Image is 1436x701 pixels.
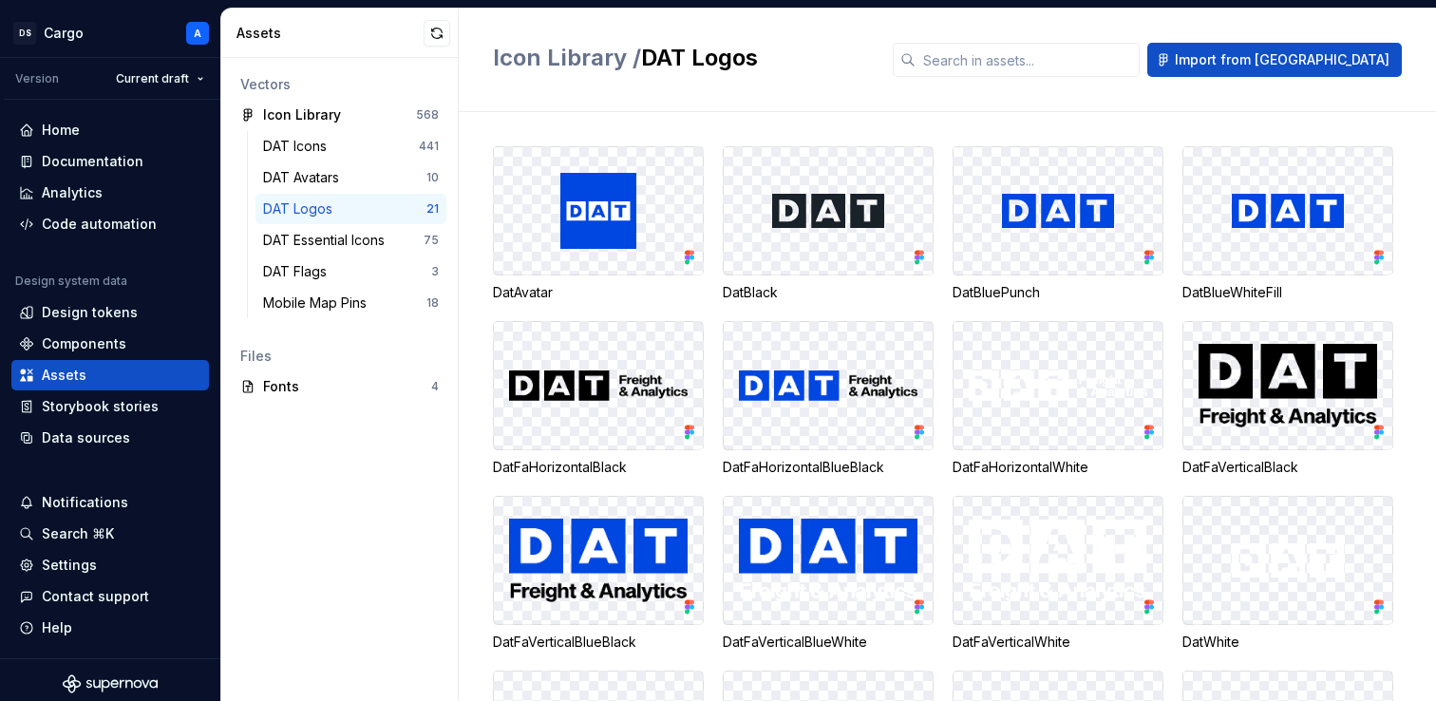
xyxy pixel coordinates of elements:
[493,44,641,71] span: Icon Library /
[42,183,103,202] div: Analytics
[15,71,59,86] div: Version
[42,397,159,416] div: Storybook stories
[424,233,439,248] div: 75
[953,633,1163,652] div: DatFaVerticalWhite
[953,283,1163,302] div: DatBluePunch
[426,170,439,185] div: 10
[431,264,439,279] div: 3
[11,329,209,359] a: Components
[255,162,446,193] a: DAT Avatars10
[4,12,217,53] button: DSCargoA
[11,550,209,580] a: Settings
[116,71,189,86] span: Current draft
[11,297,209,328] a: Design tokens
[11,360,209,390] a: Assets
[263,262,334,281] div: DAT Flags
[240,75,439,94] div: Vectors
[11,178,209,208] a: Analytics
[723,633,934,652] div: DatFaVerticalBlueWhite
[263,168,347,187] div: DAT Avatars
[15,274,127,289] div: Design system data
[11,115,209,145] a: Home
[63,674,158,693] svg: Supernova Logo
[263,199,340,218] div: DAT Logos
[42,303,138,322] div: Design tokens
[13,22,36,45] div: DS
[1175,50,1389,69] span: Import from [GEOGRAPHIC_DATA]
[233,371,446,402] a: Fonts4
[255,225,446,256] a: DAT Essential Icons75
[11,391,209,422] a: Storybook stories
[42,121,80,140] div: Home
[42,428,130,447] div: Data sources
[42,493,128,512] div: Notifications
[42,366,86,385] div: Assets
[493,283,704,302] div: DatAvatar
[916,43,1140,77] input: Search in assets...
[263,137,334,156] div: DAT Icons
[263,377,431,396] div: Fonts
[233,100,446,130] a: Icon Library568
[11,209,209,239] a: Code automation
[263,294,374,313] div: Mobile Map Pins
[723,283,934,302] div: DatBlack
[236,24,424,43] div: Assets
[431,379,439,394] div: 4
[240,347,439,366] div: Files
[426,201,439,217] div: 21
[44,24,84,43] div: Cargo
[1182,633,1393,652] div: DatWhite
[11,423,209,453] a: Data sources
[1182,458,1393,477] div: DatFaVerticalBlack
[11,519,209,549] button: Search ⌘K
[1182,283,1393,302] div: DatBlueWhiteFill
[107,66,213,92] button: Current draft
[416,107,439,123] div: 568
[723,458,934,477] div: DatFaHorizontalBlueBlack
[263,105,341,124] div: Icon Library
[493,633,704,652] div: DatFaVerticalBlueBlack
[255,288,446,318] a: Mobile Map Pins18
[419,139,439,154] div: 441
[42,152,143,171] div: Documentation
[42,524,114,543] div: Search ⌘K
[255,194,446,224] a: DAT Logos21
[953,458,1163,477] div: DatFaHorizontalWhite
[255,256,446,287] a: DAT Flags3
[42,618,72,637] div: Help
[255,131,446,161] a: DAT Icons441
[11,613,209,643] button: Help
[493,458,704,477] div: DatFaHorizontalBlack
[42,587,149,606] div: Contact support
[11,146,209,177] a: Documentation
[42,556,97,575] div: Settings
[11,581,209,612] button: Contact support
[42,334,126,353] div: Components
[263,231,392,250] div: DAT Essential Icons
[42,215,157,234] div: Code automation
[194,26,201,41] div: A
[426,295,439,311] div: 18
[1147,43,1402,77] button: Import from [GEOGRAPHIC_DATA]
[493,43,870,73] h2: DAT Logos
[11,487,209,518] button: Notifications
